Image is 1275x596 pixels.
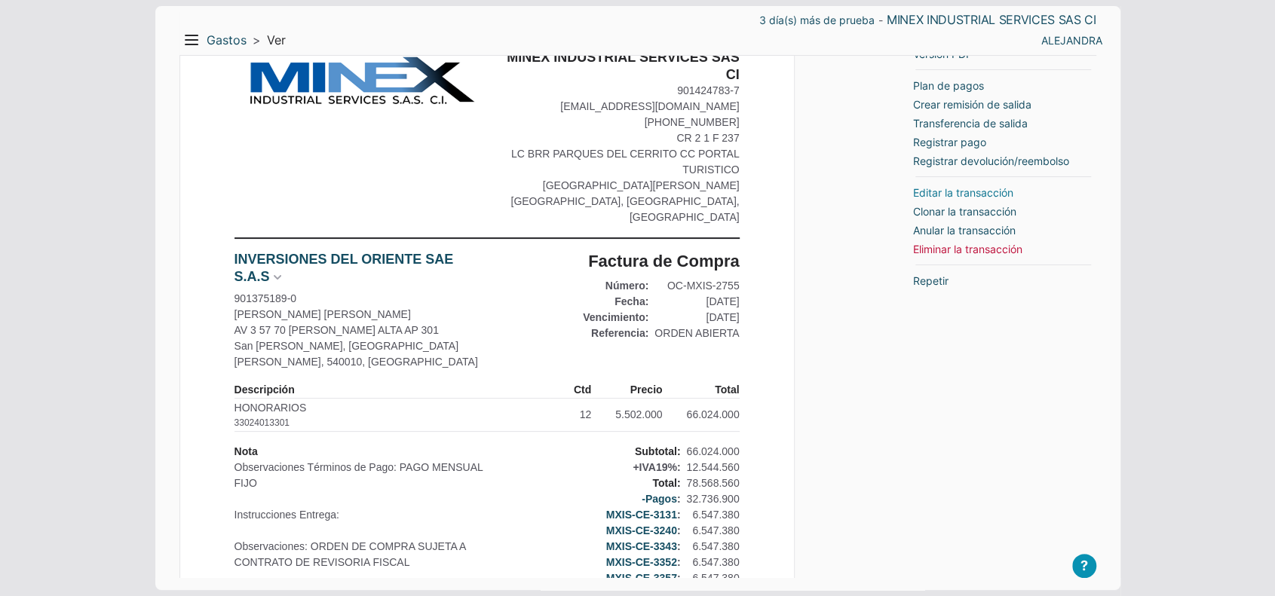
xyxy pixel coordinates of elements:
[686,555,739,570] div: 6.547.380
[583,326,648,341] div: Referencia:
[267,32,286,48] span: Ver
[686,570,739,586] div: 6.547.380
[606,555,681,570] div: :
[550,382,591,399] div: Ctd
[253,32,261,48] span: >
[686,491,739,507] div: 32.736.900
[492,83,740,99] div: 901424783-7
[234,307,484,322] div: [PERSON_NAME] [PERSON_NAME]
[913,153,1069,169] a: Registrar devolución/reembolso
[606,539,681,555] div: :
[654,326,739,341] div: ORDEN ABIERTA
[878,16,883,25] span: -
[606,570,681,586] div: :
[492,130,740,146] div: CR 2 1 F 237
[583,278,648,294] div: Número:
[759,12,875,28] a: 3 día(s) más de prueba
[606,507,677,523] a: MXIS-CE-3131
[654,310,739,326] div: [DATE]
[583,310,648,326] div: Vencimiento:
[234,444,484,460] span: Nota
[234,400,550,429] div: HONORARIOS
[642,491,677,507] a: -Pagos
[913,222,1016,238] a: Anular la transacción
[913,185,1013,200] a: Editar la transacción
[588,251,740,272] div: Factura de Compra
[662,400,739,429] div: 66.024.000
[606,570,677,586] a: MXIS-CE-3357
[591,400,662,429] div: 5.502.000
[686,523,739,539] div: 6.547.380
[662,382,739,399] div: Total
[913,203,1016,219] a: Clonar la transacción
[492,99,740,115] div: [EMAIL_ADDRESS][DOMAIN_NAME]
[913,78,984,93] a: Plan de pagos
[913,115,1028,131] a: Transferencia de salida
[207,32,247,48] a: Gastos
[913,241,1022,257] a: Eliminar la transacción
[234,416,290,429] div: 33024013301
[234,251,476,285] a: INVERSIONES DEL ORIENTE SAE S.A.S
[234,322,484,338] div: AV 3 57 70 [PERSON_NAME] ALTA AP 301
[606,523,677,539] a: MXIS-CE-3240
[656,461,681,473] span: 19%:
[492,115,740,130] div: [PHONE_NUMBER]
[606,523,681,539] div: :
[686,460,739,475] div: 12.544.560
[606,539,677,555] a: MXIS-CE-3343
[887,12,1096,28] a: MINEX INDUSTRIAL SERVICES SAS CI
[234,49,480,117] img: Cambiar logo
[550,400,591,429] div: 12
[654,294,739,310] div: [DATE]
[492,146,740,178] div: LC BRR PARQUES DEL CERRITO CC PORTAL TURISTICO
[654,278,739,294] div: OC-MXIS-2755
[1041,32,1102,48] a: ALEJANDRA RAMIREZ RAMIREZ
[606,507,681,523] div: :
[686,539,739,555] div: 6.547.380
[606,555,677,570] a: MXIS-CE-3352
[492,178,740,225] div: [GEOGRAPHIC_DATA][PERSON_NAME] [GEOGRAPHIC_DATA], [GEOGRAPHIC_DATA], [GEOGRAPHIC_DATA]
[686,507,739,523] div: 6.547.380
[913,273,949,289] a: Repetir
[591,382,662,399] div: Precio
[686,475,739,491] div: 78.568.560
[234,291,484,307] div: 901375189-0
[179,28,204,52] button: Menu
[606,444,681,460] div: Subtotal:
[234,382,550,399] div: Descripción
[606,491,681,507] div: :
[606,460,681,475] div: +IVA
[1072,554,1096,578] button: ?
[686,444,739,460] div: 66.024.000
[492,49,740,83] div: MINEX INDUSTRIAL SERVICES SAS CI
[234,338,484,370] div: San [PERSON_NAME], [GEOGRAPHIC_DATA][PERSON_NAME], 540010, [GEOGRAPHIC_DATA]
[606,475,681,491] div: Total:
[913,134,986,150] a: Registrar pago
[913,96,1031,112] a: Crear remisión de salida
[583,294,648,310] div: Fecha:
